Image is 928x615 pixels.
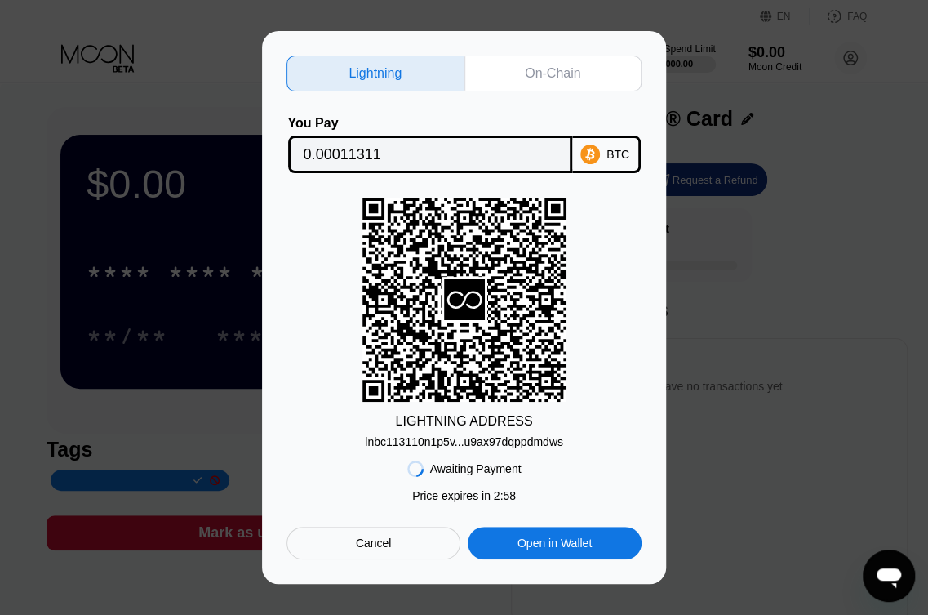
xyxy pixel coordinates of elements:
[494,489,516,502] span: 2 : 58
[395,414,532,429] div: LIGHTNING ADDRESS
[356,536,392,550] div: Cancel
[430,462,522,475] div: Awaiting Payment
[286,527,460,559] div: Cancel
[286,116,642,173] div: You PayBTC
[412,489,516,502] div: Price expires in
[365,435,563,448] div: lnbc113110n1p5v...u9ax97dqppdmdws
[365,429,563,448] div: lnbc113110n1p5v...u9ax97dqppdmdws
[468,527,642,559] div: Open in Wallet
[349,65,402,82] div: Lightning
[286,56,464,91] div: Lightning
[464,56,642,91] div: On-Chain
[863,550,915,602] iframe: Button to launch messaging window
[606,148,629,161] div: BTC
[525,65,580,82] div: On-Chain
[517,536,592,550] div: Open in Wallet
[288,116,572,131] div: You Pay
